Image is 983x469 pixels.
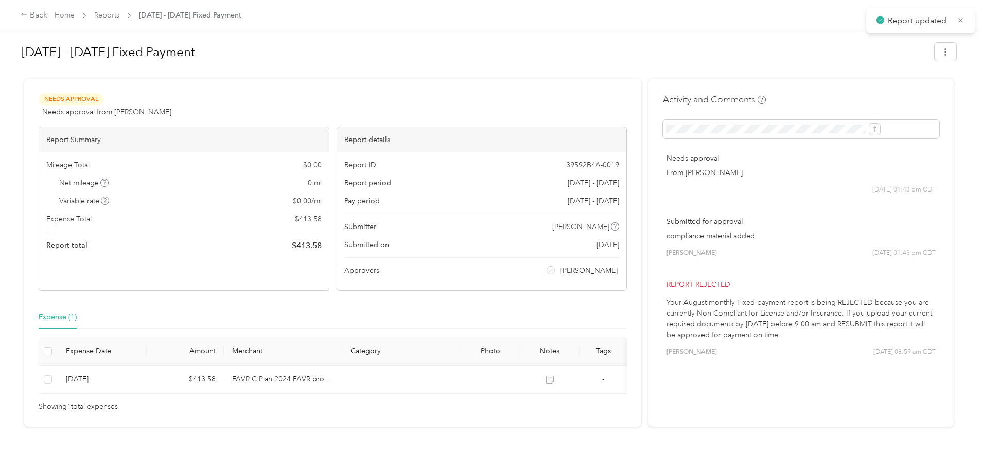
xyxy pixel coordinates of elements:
[337,127,627,152] div: Report details
[552,221,609,232] span: [PERSON_NAME]
[888,14,950,27] p: Report updated
[46,214,92,224] span: Expense Total
[666,249,717,258] span: [PERSON_NAME]
[46,240,87,251] span: Report total
[666,231,936,241] p: compliance material added
[293,196,322,206] span: $ 0.00 / mi
[342,337,461,366] th: Category
[520,337,580,366] th: Notes
[596,239,619,250] span: [DATE]
[344,178,391,188] span: Report period
[344,221,376,232] span: Submitter
[666,297,936,340] p: Your August monthly Fixed payment report is being REJECTED because you are currently Non-Complian...
[344,239,389,250] span: Submitted on
[344,265,379,276] span: Approvers
[139,10,241,21] span: [DATE] - [DATE] Fixed Payment
[872,249,936,258] span: [DATE] 01:43 pm CDT
[39,93,103,105] span: Needs Approval
[666,348,717,357] span: [PERSON_NAME]
[224,366,343,394] td: FAVR C Plan 2024 FAVR program
[59,178,109,188] span: Net mileage
[344,196,380,206] span: Pay period
[42,107,171,117] span: Needs approval from [PERSON_NAME]
[568,178,619,188] span: [DATE] - [DATE]
[292,239,322,252] span: $ 413.58
[39,127,329,152] div: Report Summary
[344,160,376,170] span: Report ID
[873,348,936,357] span: [DATE] 08:59 am CDT
[295,214,322,224] span: $ 413.58
[580,337,627,366] th: Tags
[147,366,224,394] td: $413.58
[58,337,147,366] th: Expense Date
[872,185,936,195] span: [DATE] 01:43 pm CDT
[588,346,619,355] div: Tags
[39,401,118,412] span: Showing 1 total expenses
[461,337,520,366] th: Photo
[580,366,627,394] td: -
[59,196,110,206] span: Variable rate
[55,11,75,20] a: Home
[39,311,77,323] div: Expense (1)
[666,167,936,178] p: From [PERSON_NAME]
[147,337,224,366] th: Amount
[666,153,936,164] p: Needs approval
[566,160,619,170] span: 39592B4A-0019
[663,93,766,106] h4: Activity and Comments
[666,216,936,227] p: Submitted for approval
[925,411,983,469] iframe: Everlance-gr Chat Button Frame
[22,40,927,64] h1: Aug 1 - 31, 2025 Fixed Payment
[602,375,604,384] span: -
[666,279,936,290] p: Report rejected
[308,178,322,188] span: 0 mi
[224,337,343,366] th: Merchant
[560,265,618,276] span: [PERSON_NAME]
[46,160,90,170] span: Mileage Total
[94,11,119,20] a: Reports
[21,9,47,22] div: Back
[303,160,322,170] span: $ 0.00
[568,196,619,206] span: [DATE] - [DATE]
[58,366,147,394] td: 9-12-2025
